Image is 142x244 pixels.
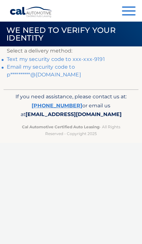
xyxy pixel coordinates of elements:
[7,56,105,62] a: Text my security code to xxx-xxx-9191
[32,102,82,109] a: [PHONE_NUMBER]
[22,124,99,129] strong: Cal Automotive Certified Auto Leasing
[7,46,135,55] p: Select a delivery method:
[7,64,81,78] a: Email my security code to p**********@[DOMAIN_NAME]
[25,111,122,117] span: [EMAIL_ADDRESS][DOMAIN_NAME]
[13,92,129,120] p: If you need assistance, please contact us at: or email us at
[6,25,116,43] span: We need to verify your identity
[13,123,129,137] p: - All Rights Reserved - Copyright 2025
[10,6,53,18] a: Cal Automotive
[122,6,136,17] button: Menu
